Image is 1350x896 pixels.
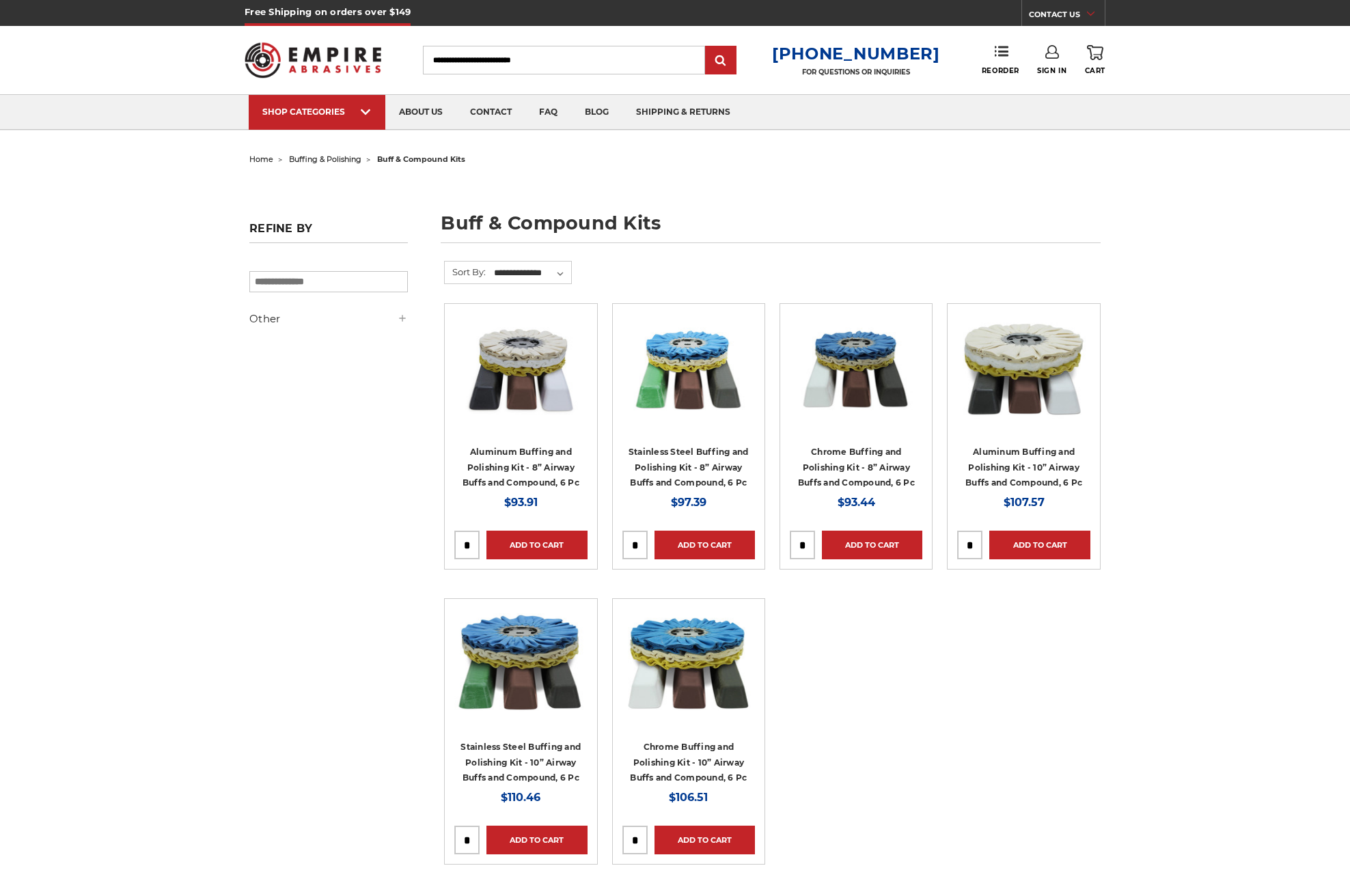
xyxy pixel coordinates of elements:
[454,608,587,718] img: 10 inch airway buff and polishing compound kit for stainless steel
[957,313,1090,488] a: 10 inch airway buff and polishing compound kit for aluminum
[671,496,706,509] span: $97.39
[1029,7,1105,26] a: CONTACT US
[249,222,408,243] h5: Refine by
[1085,45,1105,75] a: Cart
[289,154,361,164] a: buffing & polishing
[486,531,587,559] a: Add to Cart
[454,608,587,783] a: 10 inch airway buff and polishing compound kit for stainless steel
[838,496,875,509] span: $93.44
[790,313,922,488] a: 8 inch airway buffing wheel and compound kit for chrome
[622,313,755,423] img: 8 inch airway buffing wheel and compound kit for stainless steel
[622,95,744,130] a: shipping & returns
[1085,66,1105,75] span: Cart
[249,154,273,164] a: home
[772,68,940,76] p: FOR QUESTIONS OR INQUIRIES
[454,313,587,488] a: 8 inch airway buffing wheel and compound kit for aluminum
[525,95,571,130] a: faq
[655,826,755,854] a: Add to Cart
[377,154,465,164] span: buff & compound kits
[622,313,755,488] a: 8 inch airway buffing wheel and compound kit for stainless steel
[456,95,525,130] a: contact
[262,107,372,117] div: SHOP CATEGORIES
[982,66,1019,75] span: Reorder
[655,531,755,559] a: Add to Cart
[982,45,1019,74] a: Reorder
[1004,496,1045,509] span: $107.57
[486,826,587,854] a: Add to Cart
[1037,66,1066,75] span: Sign In
[492,263,571,283] select: Sort By:
[454,313,587,423] img: 8 inch airway buffing wheel and compound kit for aluminum
[822,531,922,559] a: Add to Cart
[245,33,381,87] img: Empire Abrasives
[707,47,734,74] input: Submit
[445,262,486,282] label: Sort By:
[571,95,622,130] a: blog
[501,791,540,804] span: $110.46
[441,214,1101,243] h1: buff & compound kits
[504,496,538,509] span: $93.91
[622,608,755,783] a: 10 inch airway buff and polishing compound kit for chrome
[622,608,755,718] img: 10 inch airway buff and polishing compound kit for chrome
[385,95,456,130] a: about us
[989,531,1090,559] a: Add to Cart
[772,44,940,64] a: [PHONE_NUMBER]
[790,313,922,423] img: 8 inch airway buffing wheel and compound kit for chrome
[249,311,408,327] h5: Other
[957,313,1090,423] img: 10 inch airway buff and polishing compound kit for aluminum
[669,791,708,804] span: $106.51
